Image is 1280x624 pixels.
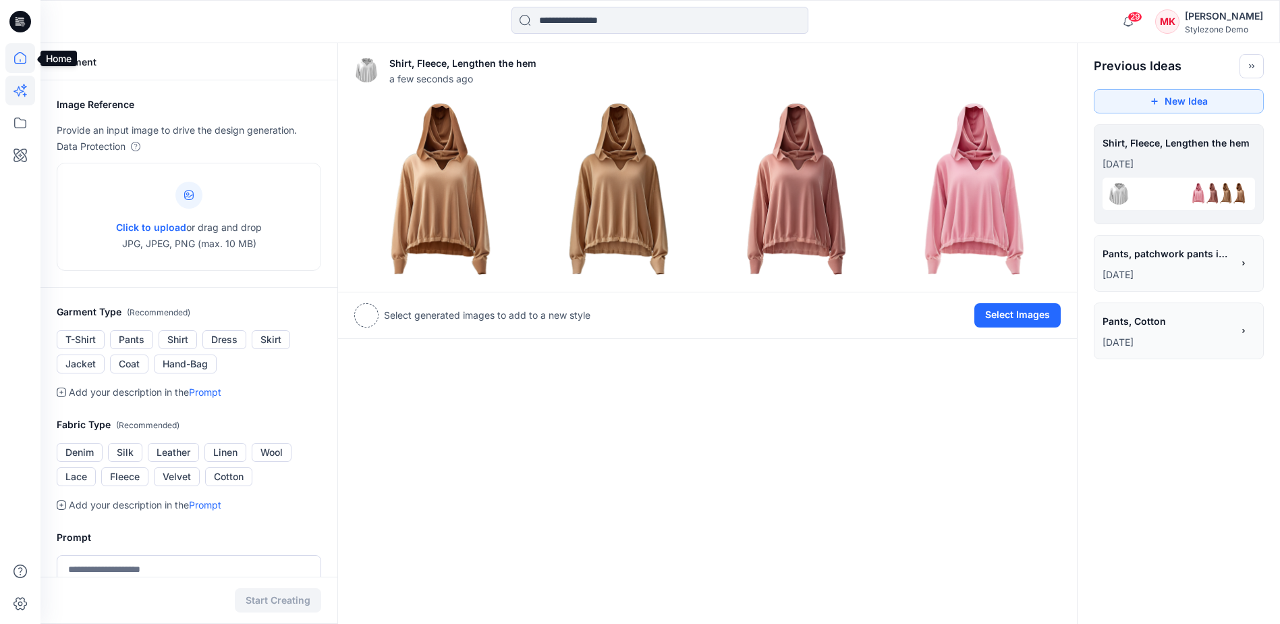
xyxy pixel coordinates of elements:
[110,355,148,373] button: Coat
[1185,24,1263,34] div: Stylezone Demo
[1094,89,1264,113] button: New Idea
[1201,183,1223,205] img: 2.png
[1240,54,1264,78] button: Toggle idea bar
[57,97,321,113] h2: Image Reference
[127,307,190,317] span: ( Recommended )
[1103,334,1232,350] p: July 01, 2025
[889,103,1060,275] img: 3.png
[1108,183,1130,205] img: eyJhbGciOiJIUzI1NiIsImtpZCI6IjAiLCJ0eXAiOiJKV1QifQ.eyJkYXRhIjp7InR5cGUiOiJzdG9yYWdlIiwicGF0aCI6In...
[1215,183,1236,205] img: 1.png
[57,529,321,546] h2: Prompt
[204,443,246,462] button: Linen
[116,222,186,233] span: Click to upload
[1103,311,1231,331] span: Pants, Cotton
[148,443,199,462] button: Leather
[202,330,246,349] button: Dress
[1188,183,1209,205] img: 3.png
[57,355,105,373] button: Jacket
[57,467,96,486] button: Lace
[57,443,103,462] button: Denim
[57,138,126,155] p: Data Protection
[69,497,221,513] p: Add your description in the
[1228,183,1250,205] img: 0.png
[389,72,536,86] span: a few seconds ago
[189,499,221,511] a: Prompt
[389,55,536,72] p: Shirt, Fleece, Lengthen the hem
[1155,9,1179,34] div: MK
[116,219,262,252] p: or drag and drop JPG, JPEG, PNG (max. 10 MB)
[1128,11,1142,22] span: 29
[1094,58,1181,74] h2: Previous Ideas
[154,355,217,373] button: Hand-Bag
[1103,267,1232,283] p: July 03, 2025
[110,330,153,349] button: Pants
[57,122,321,138] p: Provide an input image to drive the design generation.
[154,467,200,486] button: Velvet
[354,58,379,82] img: eyJhbGciOiJIUzI1NiIsImtpZCI6IjAiLCJ0eXAiOiJKV1QifQ.eyJkYXRhIjp7InR5cGUiOiJzdG9yYWdlIiwicGF0aCI6In...
[116,420,179,430] span: ( Recommended )
[57,417,321,434] h2: Fabric Type
[101,467,148,486] button: Fleece
[711,103,883,275] img: 2.png
[69,384,221,400] p: Add your description in the
[57,330,105,349] button: T-Shirt
[205,467,252,486] button: Cotton
[355,103,526,275] img: 0.png
[159,330,197,349] button: Shirt
[108,443,142,462] button: Silk
[189,386,221,398] a: Prompt
[1103,133,1255,153] span: Shirt, Fleece, Lengthen the hem
[252,330,290,349] button: Skirt
[533,103,704,275] img: 1.png
[384,307,590,323] p: Select generated images to add to a new style
[252,443,291,462] button: Wool
[1103,156,1255,172] p: July 03, 2025
[57,304,321,321] h2: Garment Type
[974,303,1061,328] button: Select Images
[1185,8,1263,24] div: [PERSON_NAME]
[1103,244,1231,263] span: Pants, patchwork pants in checker print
